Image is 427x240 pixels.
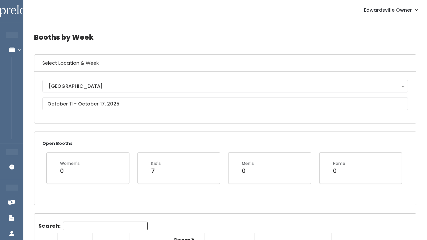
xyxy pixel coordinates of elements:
[242,167,254,175] div: 0
[60,161,80,167] div: Women's
[34,28,416,46] h4: Booths by Week
[364,6,412,14] span: Edwardsville Owner
[151,161,161,167] div: Kid's
[333,167,345,175] div: 0
[333,161,345,167] div: Home
[42,97,408,110] input: October 11 - October 17, 2025
[34,55,416,72] h6: Select Location & Week
[151,167,161,175] div: 7
[49,82,402,90] div: [GEOGRAPHIC_DATA]
[42,80,408,92] button: [GEOGRAPHIC_DATA]
[60,167,80,175] div: 0
[357,3,424,17] a: Edwardsville Owner
[242,161,254,167] div: Men's
[63,222,148,230] input: Search:
[38,222,148,230] label: Search:
[42,141,72,146] small: Open Booths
